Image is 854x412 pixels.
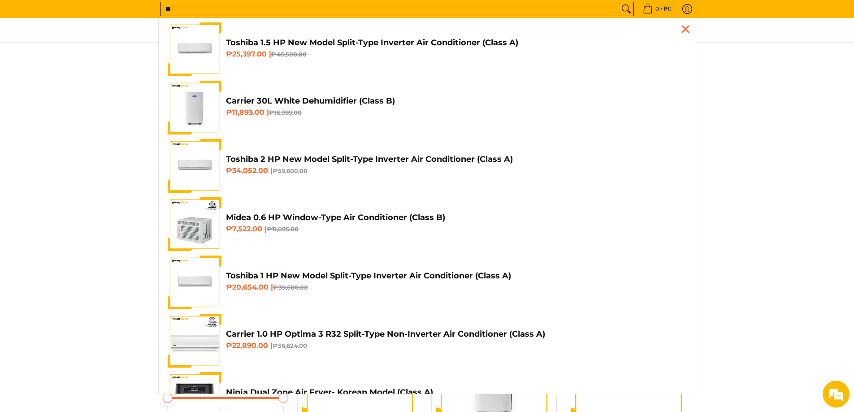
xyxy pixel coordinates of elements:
[168,314,688,368] a: Carrier 1.0 HP Optima 3 R32 Split-Type Non-Inverter Air Conditioner (Class A) Carrier 1.0 HP Opti...
[168,139,688,193] a: Toshiba 2 HP New Model Split-Type Inverter Air Conditioner (Class A) Toshiba 2 HP New Model Split...
[619,2,633,16] button: Search
[226,341,688,350] h6: ₱22,890.00 |
[168,139,221,193] img: Toshiba 2 HP New Model Split-Type Inverter Air Conditioner (Class A)
[663,6,673,12] span: ₱0
[654,6,660,12] span: 0
[47,50,151,62] div: Chat with us now
[226,387,688,398] h4: Ninja Dual Zone Air Fryer- Korean Model (Class A)
[271,51,307,58] del: ₱45,500.00
[4,245,171,276] textarea: Type your message and hit 'Enter'
[168,256,688,309] a: Toshiba 1 HP New Model Split-Type Inverter Air Conditioner (Class A) Toshiba 1 HP New Model Split...
[168,197,688,251] a: Midea 0.6 HP Window-Type Air Conditioner (Class B) Midea 0.6 HP Window-Type Air Conditioner (Clas...
[147,4,169,26] div: Minimize live chat window
[168,22,688,76] a: Toshiba 1.5 HP New Model Split-Type Inverter Air Conditioner (Class A) Toshiba 1.5 HP New Model S...
[52,113,124,204] span: We're online!
[269,109,302,116] del: ₱16,999.00
[226,38,688,48] h4: Toshiba 1.5 HP New Model Split-Type Inverter Air Conditioner (Class A)
[226,154,688,165] h4: Toshiba 2 HP New Model Split-Type Inverter Air Conditioner (Class A)
[226,283,688,292] h6: ₱20,654.00 |
[226,96,688,106] h4: Carrier 30L White Dehumidifier (Class B)
[226,329,688,339] h4: Carrier 1.0 HP Optima 3 R32 Split-Type Non-Inverter Air Conditioner (Class A)
[226,50,688,59] h6: ₱25,397.00 |
[273,167,308,174] del: ₱59,600.00
[226,225,688,234] h6: ₱7,522.00 |
[168,314,221,368] img: Carrier 1.0 HP Optima 3 R32 Split-Type Non-Inverter Air Conditioner (Class A)
[273,284,308,291] del: ₱39,600.00
[226,213,688,223] h4: Midea 0.6 HP Window-Type Air Conditioner (Class B)
[168,197,221,251] img: Midea 0.6 HP Window-Type Air Conditioner (Class B)
[273,342,307,349] del: ₱36,624.00
[226,108,688,117] h6: ₱11,893.00 |
[640,4,674,14] span: •
[226,166,688,175] h6: ₱34,052.00 |
[267,226,299,233] del: ₱11,095.00
[679,22,692,36] div: Close pop up
[168,81,688,134] a: Carrier 30L White Dehumidifier (Class B) Carrier 30L White Dehumidifier (Class B) ₱11,893.00 |₱16...
[168,81,221,134] img: Carrier 30L White Dehumidifier (Class B)
[168,256,221,309] img: Toshiba 1 HP New Model Split-Type Inverter Air Conditioner (Class A)
[168,22,221,76] img: Toshiba 1.5 HP New Model Split-Type Inverter Air Conditioner (Class A)
[226,271,688,281] h4: Toshiba 1 HP New Model Split-Type Inverter Air Conditioner (Class A)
